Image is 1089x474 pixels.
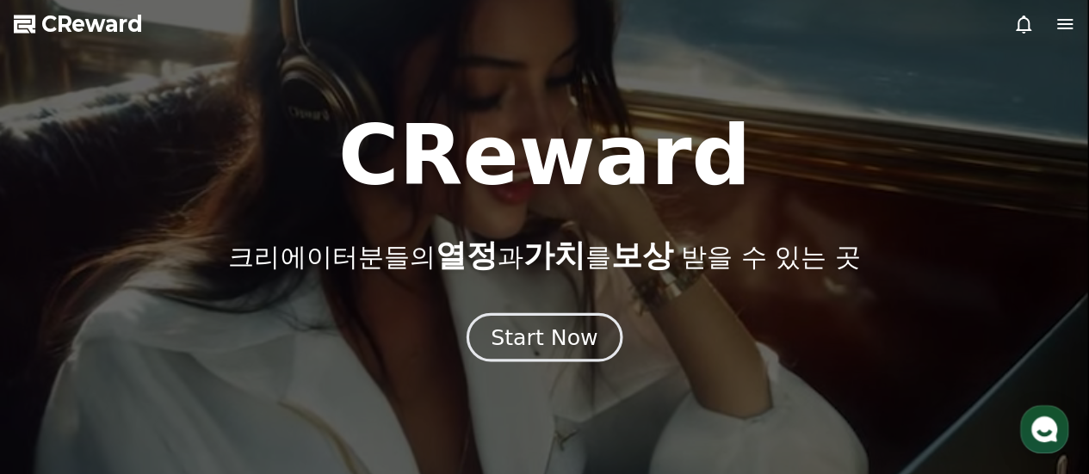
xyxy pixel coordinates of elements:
a: 설정 [222,331,331,374]
a: CReward [14,10,143,38]
span: 가치 [523,237,585,273]
a: 대화 [114,331,222,374]
span: 보상 [610,237,672,273]
span: 설정 [266,357,287,371]
span: 홈 [54,357,65,371]
button: Start Now [467,312,622,361]
a: Start Now [470,331,619,348]
a: 홈 [5,331,114,374]
div: Start Now [491,323,597,352]
span: 대화 [158,358,178,372]
span: 열정 [435,237,497,273]
span: CReward [41,10,143,38]
p: 크리에이터분들의 과 를 받을 수 있는 곳 [228,238,860,273]
h1: CReward [338,114,751,197]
